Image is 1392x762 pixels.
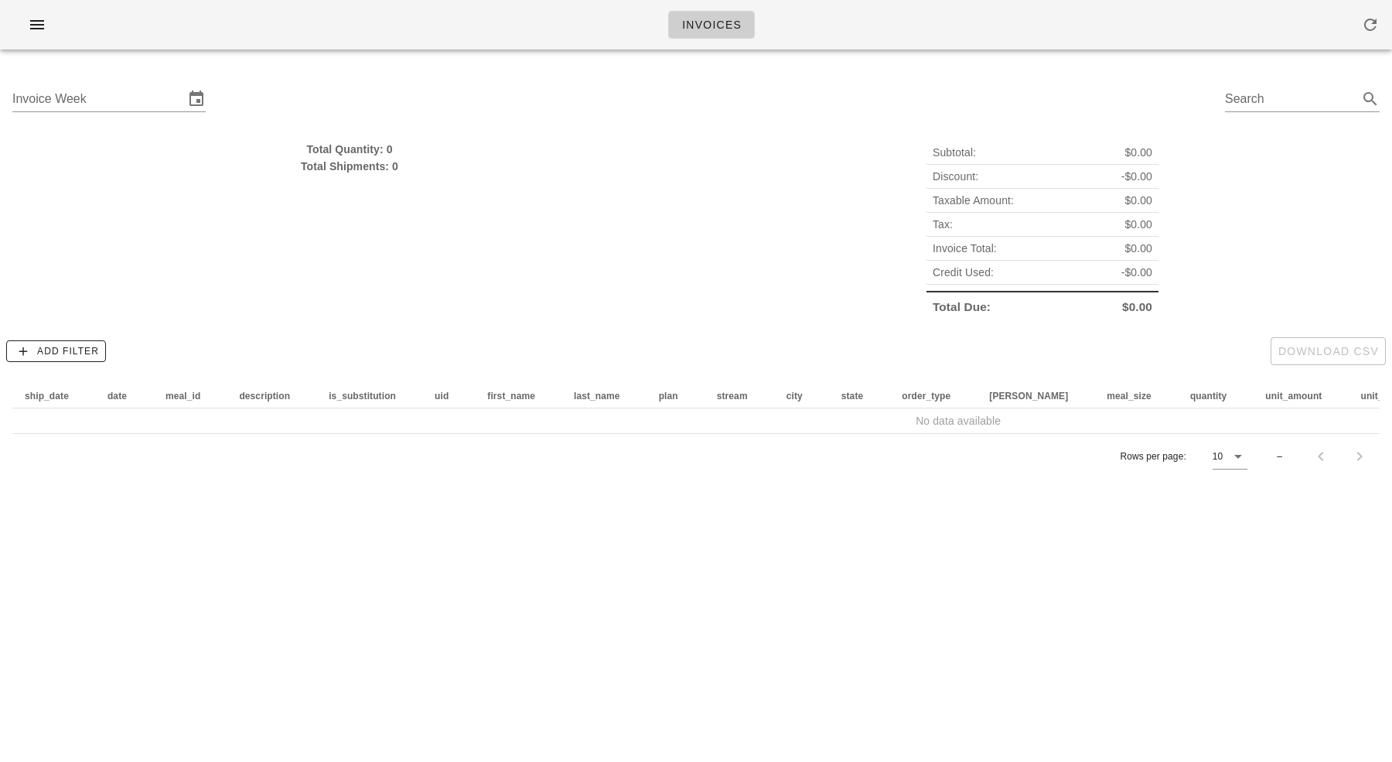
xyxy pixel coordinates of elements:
[1178,384,1253,408] th: quantity: Not sorted. Activate to sort ascending.
[774,384,829,408] th: city: Not sorted. Activate to sort ascending.
[1122,299,1152,316] span: $0.00
[1277,449,1282,463] div: –
[153,384,227,408] th: meal_id: Not sorted. Activate to sort ascending.
[705,384,774,408] th: stream: Not sorted. Activate to sort ascending.
[1213,449,1223,463] div: 10
[12,141,687,158] div: Total Quantity: 0
[933,264,994,281] span: Credit Used:
[13,344,99,358] span: Add Filter
[316,384,422,408] th: is_substitution: Not sorted. Activate to sort ascending.
[107,391,127,402] span: date
[933,192,1014,209] span: Taxable Amount:
[933,144,976,161] span: Subtotal:
[933,216,953,233] span: Tax:
[659,391,678,402] span: plan
[1094,384,1178,408] th: meal_size: Not sorted. Activate to sort ascending.
[647,384,705,408] th: plan: Not sorted. Activate to sort ascending.
[989,391,1068,402] span: [PERSON_NAME]
[717,391,748,402] span: stream
[933,240,997,257] span: Invoice Total:
[422,384,475,408] th: uid: Not sorted. Activate to sort ascending.
[475,384,561,408] th: first_name: Not sorted. Activate to sort ascending.
[25,391,69,402] span: ship_date
[435,391,449,402] span: uid
[977,384,1094,408] th: tod: Not sorted. Activate to sort ascending.
[574,391,620,402] span: last_name
[1253,384,1348,408] th: unit_amount: Not sorted. Activate to sort ascending.
[1107,391,1151,402] span: meal_size
[1120,434,1247,479] div: Rows per page:
[933,299,991,316] span: Total Due:
[95,384,153,408] th: date: Not sorted. Activate to sort ascending.
[12,158,687,175] div: Total Shipments: 0
[1124,144,1152,161] span: $0.00
[12,384,95,408] th: ship_date: Not sorted. Activate to sort ascending.
[786,391,803,402] span: city
[561,384,647,408] th: last_name: Not sorted. Activate to sort ascending.
[1124,192,1152,209] span: $0.00
[227,384,316,408] th: description: Not sorted. Activate to sort ascending.
[1265,391,1322,402] span: unit_amount
[487,391,535,402] span: first_name
[902,391,950,402] span: order_type
[1121,264,1152,281] span: -$0.00
[841,391,864,402] span: state
[889,384,977,408] th: order_type: Not sorted. Activate to sort ascending.
[239,391,290,402] span: description
[933,168,978,185] span: Discount:
[1213,444,1247,469] div: 10Rows per page:
[1121,168,1152,185] span: -$0.00
[165,391,200,402] span: meal_id
[668,11,755,39] a: Invoices
[6,340,106,362] button: Add Filter
[681,19,742,31] span: Invoices
[829,384,890,408] th: state: Not sorted. Activate to sort ascending.
[329,391,396,402] span: is_substitution
[1124,216,1152,233] span: $0.00
[1124,240,1152,257] span: $0.00
[1190,391,1227,402] span: quantity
